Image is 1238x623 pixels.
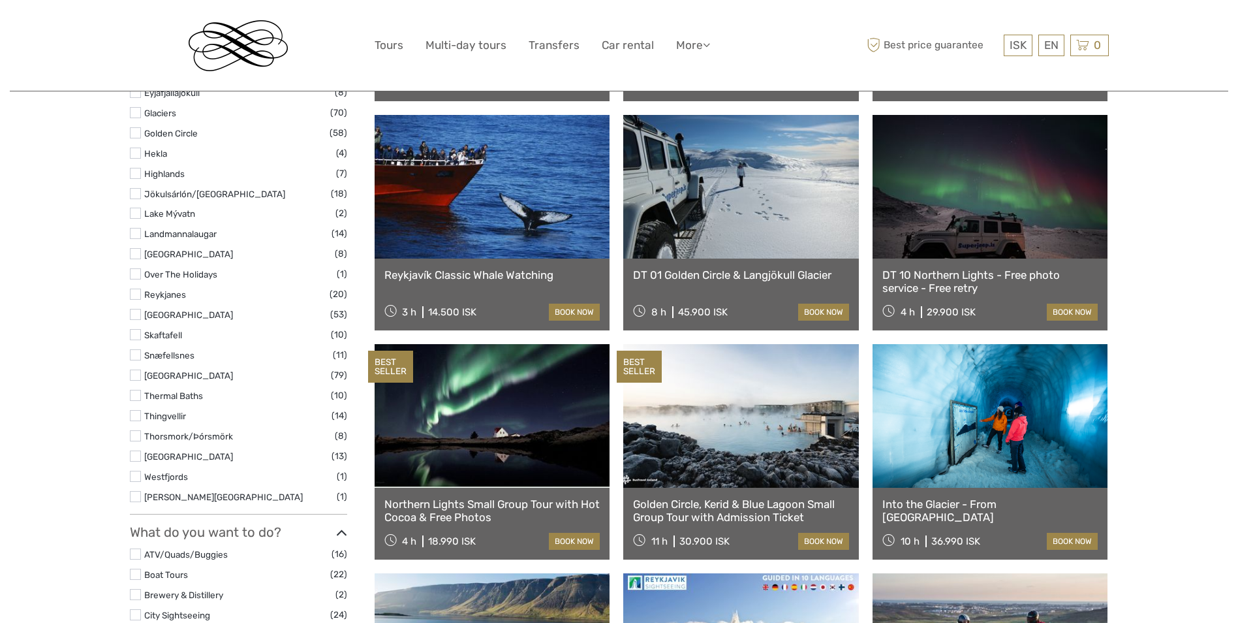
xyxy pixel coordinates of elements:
span: (8) [335,428,347,443]
a: Westfjords [144,471,188,482]
a: [GEOGRAPHIC_DATA] [144,249,233,259]
span: 11 h [651,535,668,547]
a: book now [549,533,600,550]
div: BEST SELLER [368,351,413,383]
span: 8 h [651,306,666,318]
a: Car rental [602,36,654,55]
a: Golden Circle [144,128,198,138]
span: ISK [1010,39,1027,52]
a: Skaftafell [144,330,182,340]
div: 14.500 ISK [428,306,476,318]
a: Multi-day tours [426,36,506,55]
span: 0 [1092,39,1103,52]
span: (53) [330,307,347,322]
span: (1) [337,489,347,504]
span: (2) [335,587,347,602]
div: 29.900 ISK [927,306,976,318]
a: [PERSON_NAME][GEOGRAPHIC_DATA] [144,492,303,502]
a: Reykjanes [144,289,186,300]
a: [GEOGRAPHIC_DATA] [144,370,233,381]
a: [GEOGRAPHIC_DATA] [144,310,233,320]
span: (14) [332,408,347,423]
div: 30.900 ISK [679,535,730,547]
a: Jökulsárlón/[GEOGRAPHIC_DATA] [144,189,285,199]
a: Boat Tours [144,569,188,580]
a: book now [1047,304,1098,321]
span: 4 h [402,535,416,547]
a: book now [1047,533,1098,550]
a: Highlands [144,168,185,179]
span: (11) [333,347,347,362]
span: (22) [330,567,347,582]
a: book now [798,533,849,550]
a: book now [798,304,849,321]
a: Glaciers [144,108,176,118]
a: DT 10 Northern Lights - Free photo service - Free retry [882,268,1098,295]
span: (8) [335,85,347,100]
span: (13) [332,449,347,464]
span: 10 h [901,535,920,547]
span: 3 h [402,306,416,318]
div: 18.990 ISK [428,535,476,547]
a: Over The Holidays [144,269,217,280]
div: 45.900 ISK [678,306,728,318]
a: Golden Circle, Kerid & Blue Lagoon Small Group Tour with Admission Ticket [633,498,849,524]
a: book now [549,304,600,321]
div: 36.990 ISK [931,535,980,547]
a: [GEOGRAPHIC_DATA] [144,451,233,462]
a: Thermal Baths [144,391,203,401]
span: (10) [331,327,347,342]
span: (24) [330,607,347,622]
span: Best price guarantee [864,35,1000,56]
span: (7) [336,166,347,181]
span: 4 h [901,306,915,318]
a: DT 01 Golden Circle & Langjökull Glacier [633,268,849,281]
span: (8) [335,246,347,261]
span: (18) [331,186,347,201]
span: (1) [337,266,347,281]
a: Thingvellir [144,411,186,421]
div: EN [1038,35,1064,56]
a: Northern Lights Small Group Tour with Hot Cocoa & Free Photos [384,498,600,524]
button: Open LiveChat chat widget [150,20,166,36]
a: Tours [375,36,403,55]
a: ATV/Quads/Buggies [144,549,228,560]
a: Into the Glacier - From [GEOGRAPHIC_DATA] [882,498,1098,524]
span: (20) [330,287,347,302]
span: (14) [332,226,347,241]
p: We're away right now. Please check back later! [18,23,147,33]
a: Brewery & Distillery [144,590,223,600]
a: Transfers [529,36,580,55]
span: (70) [330,105,347,120]
span: (2) [335,206,347,221]
span: (4) [336,146,347,161]
a: Landmannalaugar [144,229,217,239]
h3: What do you want to do? [130,524,347,540]
span: (79) [331,368,347,383]
div: BEST SELLER [617,351,662,383]
a: Thorsmork/Þórsmörk [144,431,233,441]
img: Reykjavik Residence [189,20,288,71]
span: (1) [337,469,347,484]
a: City Sightseeing [144,610,210,620]
span: (58) [330,125,347,140]
span: (10) [331,388,347,403]
a: More [676,36,710,55]
a: Reykjavík Classic Whale Watching [384,268,600,281]
a: Snæfellsnes [144,350,194,360]
a: Hekla [144,148,167,159]
span: (16) [332,547,347,562]
a: Lake Mývatn [144,208,195,219]
a: Eyjafjallajökull [144,88,200,98]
